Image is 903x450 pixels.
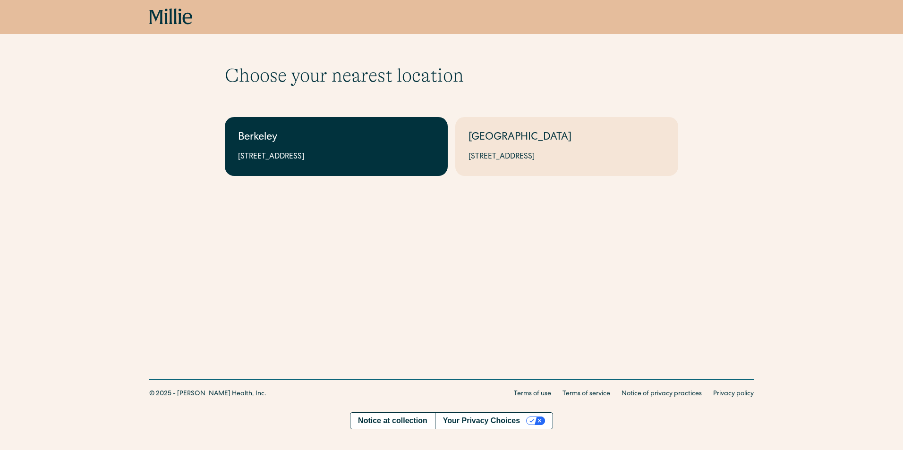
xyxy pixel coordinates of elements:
[238,151,434,163] div: [STREET_ADDRESS]
[149,389,266,399] div: © 2025 - [PERSON_NAME] Health, Inc.
[225,117,448,176] a: Berkeley[STREET_ADDRESS]
[713,389,754,399] a: Privacy policy
[350,413,435,429] a: Notice at collection
[238,130,434,146] div: Berkeley
[469,151,665,163] div: [STREET_ADDRESS]
[455,117,678,176] a: [GEOGRAPHIC_DATA][STREET_ADDRESS]
[469,130,665,146] div: [GEOGRAPHIC_DATA]
[514,389,551,399] a: Terms of use
[435,413,553,429] button: Your Privacy Choices
[225,64,678,87] h1: Choose your nearest location
[562,389,610,399] a: Terms of service
[622,389,702,399] a: Notice of privacy practices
